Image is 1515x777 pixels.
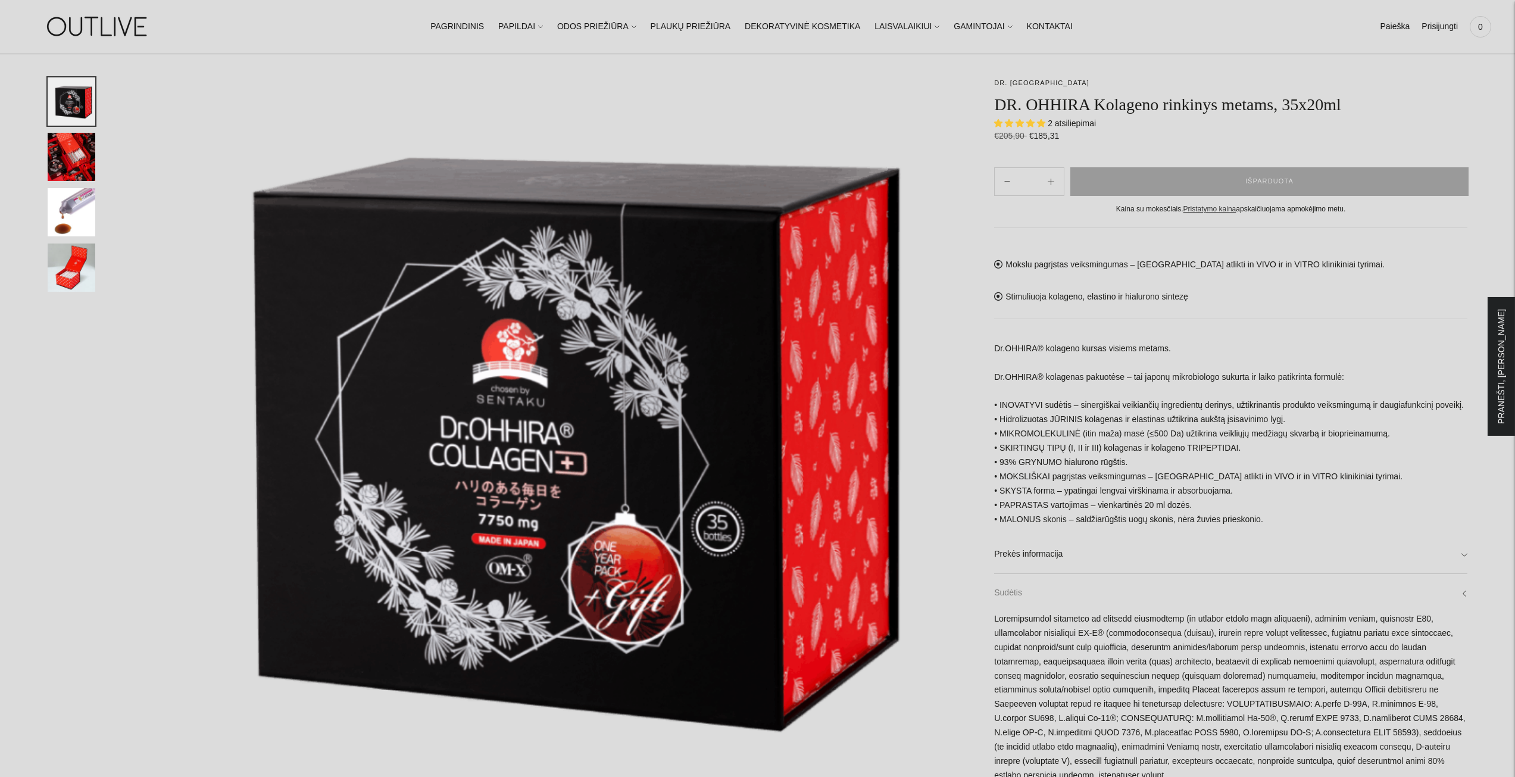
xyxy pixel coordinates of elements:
button: Translation missing: en.general.accessibility.image_thumbail [48,77,95,126]
span: IŠPARDUOTA [1245,176,1294,188]
button: Translation missing: en.general.accessibility.image_thumbail [48,188,95,236]
a: 0 [1470,14,1491,40]
img: OUTLIVE [24,6,173,47]
a: LAISVALAIKIUI [874,14,939,40]
div: Kaina su mokesčiais. apskaičiuojama apmokėjimo metu. [994,203,1467,216]
button: Add product quantity [995,167,1020,196]
a: Paieška [1380,14,1410,40]
p: Dr.OHHIRA® kolageno kursas visiems metams. Dr.OHHIRA® kolagenas pakuotėse – tai japonų mikrobiolo... [994,342,1467,527]
a: DR. [GEOGRAPHIC_DATA] [994,79,1089,86]
a: KONTAKTAI [1027,14,1073,40]
s: €205,90 [994,131,1027,141]
button: Translation missing: en.general.accessibility.image_thumbail [48,244,95,292]
span: 0 [1472,18,1489,35]
a: PAPILDAI [498,14,543,40]
button: Translation missing: en.general.accessibility.image_thumbail [48,133,95,181]
button: Subtract product quantity [1038,167,1064,196]
a: PLAUKŲ PRIEŽIŪRA [651,14,731,40]
span: €185,31 [1029,131,1060,141]
a: ODOS PRIEŽIŪRA [557,14,636,40]
h1: DR. OHHIRA Kolageno rinkinys metams, 35x20ml [994,94,1467,115]
a: DEKORATYVINĖ KOSMETIKA [745,14,860,40]
a: Prekės informacija [994,535,1467,573]
a: Prisijungti [1422,14,1458,40]
a: Pristatymo kaina [1183,205,1236,213]
a: Sudėtis [994,574,1467,612]
button: IŠPARDUOTA [1070,167,1469,196]
input: Product quantity [1020,173,1038,191]
a: PAGRINDINIS [430,14,484,40]
span: 2 atsiliepimai [1048,118,1096,128]
a: GAMINTOJAI [954,14,1012,40]
span: 5.00 stars [994,118,1048,128]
